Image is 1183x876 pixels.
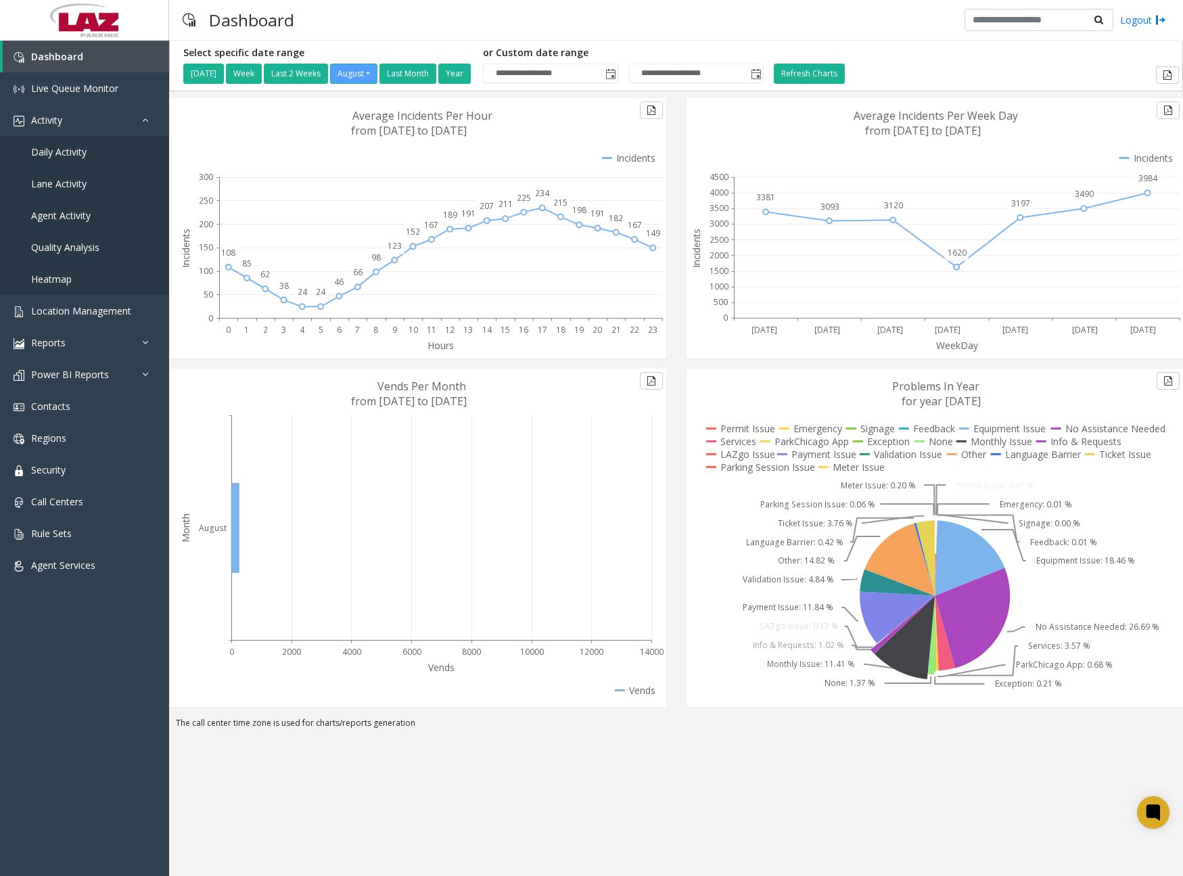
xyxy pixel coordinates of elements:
[628,219,642,231] text: 167
[1138,172,1158,184] text: 3984
[428,661,455,674] text: Vends
[31,559,95,572] span: Agent Services
[603,64,618,83] span: Toggle popup
[1036,555,1135,567] text: Equipment Issue: 18.46 %
[281,324,286,336] text: 3
[751,324,777,336] text: [DATE]
[31,304,131,317] span: Location Management
[1016,660,1113,671] text: ParkChicago App: 0.68 %
[438,64,471,84] button: Year
[538,324,547,336] text: 17
[574,324,584,336] text: 19
[445,324,455,336] text: 12
[630,324,639,336] text: 22
[31,209,91,222] span: Agent Activity
[279,280,289,292] text: 38
[877,324,903,336] text: [DATE]
[892,379,979,394] text: Problems In Year
[935,324,960,336] text: [DATE]
[3,41,169,72] a: Dashboard
[31,463,66,476] span: Security
[535,187,550,199] text: 234
[353,267,363,278] text: 66
[199,195,213,206] text: 250
[282,646,301,658] text: 2000
[1157,101,1180,119] button: Export to pdf
[710,218,728,230] text: 3000
[14,497,24,508] img: 'icon'
[199,522,227,534] text: August
[221,247,235,258] text: 108
[461,208,475,219] text: 191
[179,229,192,268] text: Incidents
[443,209,457,221] text: 189
[498,198,513,210] text: 211
[14,52,24,63] img: 'icon'
[1075,188,1094,200] text: 3490
[766,659,854,670] text: Monthly Issue: 11.41 %
[710,187,728,198] text: 4000
[226,324,231,336] text: 0
[1002,324,1028,336] text: [DATE]
[710,202,728,214] text: 3500
[31,368,109,381] span: Power BI Reports
[710,171,728,183] text: 4500
[351,394,467,409] text: from [DATE] to [DATE]
[814,324,839,336] text: [DATE]
[260,269,270,280] text: 62
[226,64,262,84] button: Week
[31,527,72,540] span: Rule Sets
[14,434,24,444] img: 'icon'
[316,286,326,298] text: 24
[840,480,915,491] text: Meter Issue: 0.20 %
[14,306,24,317] img: 'icon'
[825,678,875,689] text: None: 1.37 %
[480,200,494,212] text: 207
[392,324,397,336] text: 9
[774,64,845,84] button: Refresh Charts
[31,273,72,285] span: Heatmap
[956,480,1034,491] text: Permit Issue: 0.47 %
[202,3,301,37] h3: Dashboard
[690,229,703,268] text: Incidents
[1036,622,1159,633] text: No Assistance Needed: 26.69 %
[409,324,418,336] text: 10
[572,204,586,216] text: 198
[199,218,213,230] text: 200
[319,324,323,336] text: 5
[229,646,234,658] text: 0
[31,400,70,413] span: Contacts
[31,241,99,254] span: Quality Analysis
[402,646,421,658] text: 6000
[854,108,1018,123] text: Average Incidents Per Week Day
[1157,372,1180,390] button: Export to pdf
[517,192,531,204] text: 225
[427,324,436,336] text: 11
[351,123,467,138] text: from [DATE] to [DATE]
[199,241,213,253] text: 150
[199,171,213,183] text: 300
[1028,641,1090,652] text: Services: 3.57 %
[199,265,213,277] text: 100
[611,324,621,336] text: 21
[183,64,224,84] button: [DATE]
[820,201,839,212] text: 3093
[300,324,305,336] text: 4
[14,370,24,381] img: 'icon'
[462,646,481,658] text: 8000
[519,324,528,336] text: 16
[14,338,24,349] img: 'icon'
[388,240,402,252] text: 123
[1000,499,1072,510] text: Emergency: 0.01 %
[379,64,436,84] button: Last Month
[14,529,24,540] img: 'icon'
[710,250,728,261] text: 2000
[948,247,967,258] text: 1620
[710,265,728,277] text: 1500
[745,536,843,548] text: Language Barrier: 0.42 %
[31,495,83,508] span: Call Centers
[520,646,544,658] text: 10000
[760,499,875,510] text: Parking Session Issue: 0.06 %
[640,101,663,119] button: Export to pdf
[406,226,420,237] text: 152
